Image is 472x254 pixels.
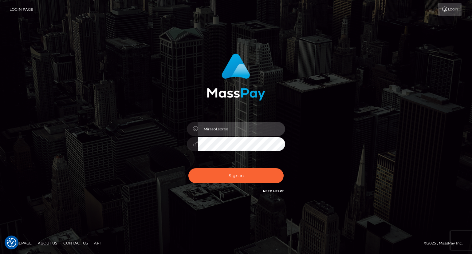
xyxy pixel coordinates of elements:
[61,238,90,248] a: Contact Us
[263,189,284,193] a: Need Help?
[7,238,34,248] a: Homepage
[438,3,462,16] a: Login
[188,168,284,183] button: Sign in
[92,238,103,248] a: API
[207,54,265,101] img: MassPay Login
[424,240,467,247] div: © 2025 , MassPay Inc.
[7,238,16,247] button: Consent Preferences
[7,238,16,247] img: Revisit consent button
[198,122,285,136] input: Username...
[10,3,33,16] a: Login Page
[35,238,60,248] a: About Us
